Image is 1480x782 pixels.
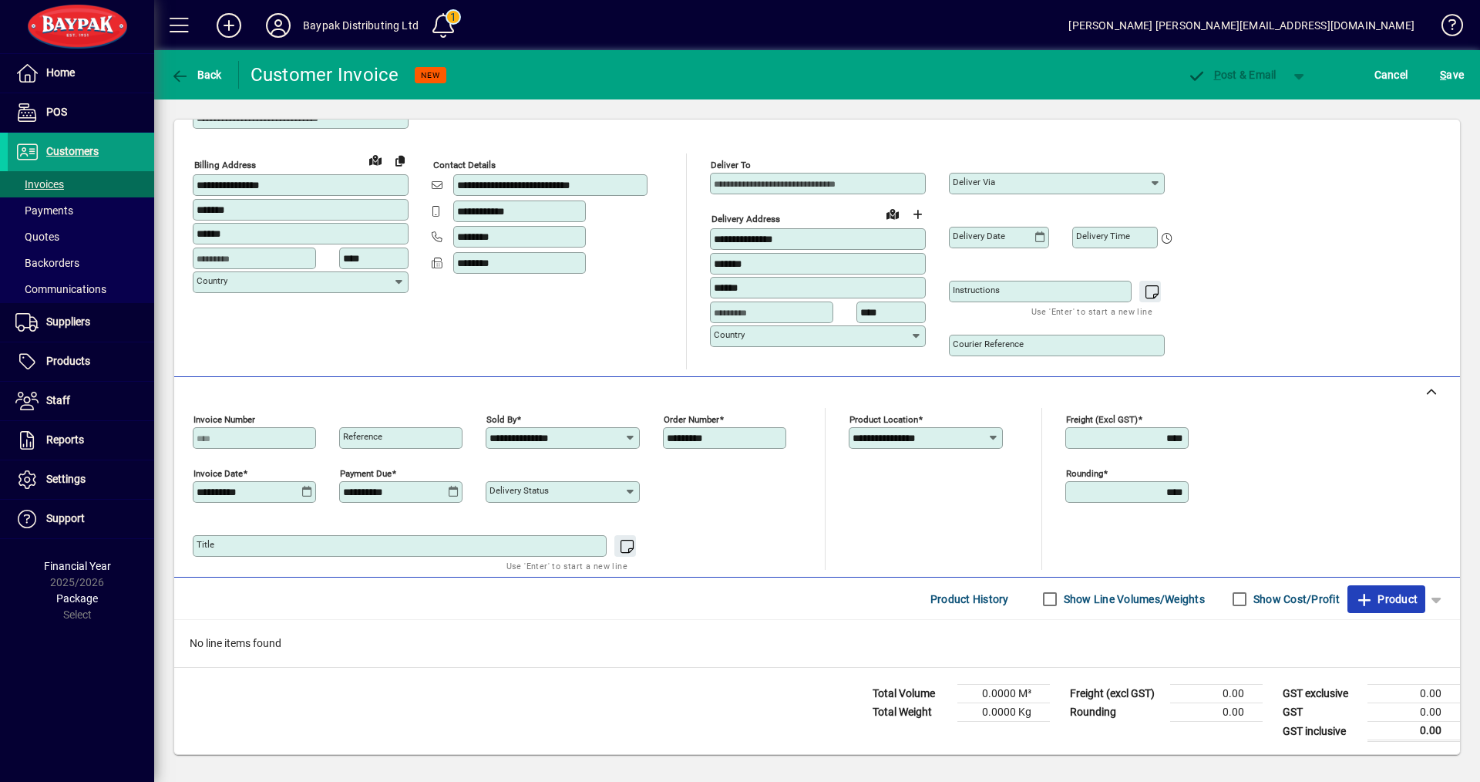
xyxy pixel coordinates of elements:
a: View on map [880,201,905,226]
mat-label: Delivery status [489,485,549,496]
span: Back [170,69,222,81]
span: P [1214,69,1221,81]
a: Payments [8,197,154,224]
a: Home [8,54,154,93]
mat-label: Invoice date [193,468,243,479]
mat-label: Freight (excl GST) [1066,414,1138,425]
mat-label: Courier Reference [953,339,1024,349]
button: Save [1436,61,1468,89]
a: Staff [8,382,154,420]
span: ave [1440,62,1464,87]
a: Invoices [8,171,154,197]
span: Staff [46,394,70,406]
button: Post & Email [1179,61,1284,89]
span: Invoices [15,178,64,190]
span: Settings [46,473,86,485]
a: Support [8,500,154,538]
button: Back [166,61,226,89]
span: Product History [930,587,1009,612]
td: Total Weight [865,703,957,722]
span: Home [46,66,75,79]
td: 0.00 [1367,685,1460,703]
span: Cancel [1374,62,1408,87]
mat-label: Order number [664,414,719,425]
mat-hint: Use 'Enter' to start a new line [506,557,627,575]
button: Product History [924,585,1015,613]
td: 0.0000 M³ [957,685,1050,703]
mat-label: Product location [849,414,918,425]
span: Product [1355,587,1418,612]
span: Financial Year [44,560,111,572]
a: Communications [8,276,154,302]
a: Products [8,342,154,381]
mat-label: Country [197,275,227,286]
span: Reports [46,433,84,446]
span: Customers [46,145,99,157]
a: View on map [363,147,388,172]
div: No line items found [174,620,1460,667]
div: Baypak Distributing Ltd [303,13,419,38]
span: Suppliers [46,315,90,328]
mat-label: Title [197,539,214,550]
a: Quotes [8,224,154,250]
span: S [1440,69,1446,81]
mat-label: Rounding [1066,468,1103,479]
mat-hint: Use 'Enter' to start a new line [1031,302,1152,320]
mat-label: Delivery time [1076,231,1130,241]
td: GST [1275,703,1367,722]
td: 0.0000 Kg [957,703,1050,722]
app-page-header-button: Back [154,61,239,89]
button: Copy to Delivery address [388,148,412,173]
span: Payments [15,204,73,217]
span: Package [56,592,98,605]
mat-label: Instructions [953,285,1000,295]
td: GST exclusive [1275,685,1367,703]
span: Support [46,512,85,524]
button: Choose address [905,202,930,227]
button: Cancel [1371,61,1412,89]
mat-label: Deliver To [711,160,751,170]
button: Product [1347,585,1425,613]
span: ost & Email [1187,69,1276,81]
td: Total Volume [865,685,957,703]
td: 0.00 [1367,722,1460,741]
mat-label: Reference [343,431,382,442]
mat-label: Invoice number [193,414,255,425]
mat-label: Payment due [340,468,392,479]
span: Products [46,355,90,367]
label: Show Line Volumes/Weights [1061,592,1205,607]
span: Backorders [15,257,79,269]
td: 0.00 [1170,685,1263,703]
div: Customer Invoice [251,62,399,87]
a: Knowledge Base [1430,3,1461,53]
div: [PERSON_NAME] [PERSON_NAME][EMAIL_ADDRESS][DOMAIN_NAME] [1068,13,1414,38]
a: Suppliers [8,303,154,342]
a: Reports [8,421,154,460]
td: 0.00 [1170,703,1263,722]
span: POS [46,106,67,118]
span: NEW [421,70,440,80]
td: GST inclusive [1275,722,1367,741]
span: Communications [15,283,106,295]
label: Show Cost/Profit [1250,592,1340,607]
td: Rounding [1062,703,1170,722]
a: Settings [8,460,154,499]
button: Profile [254,12,303,39]
button: Add [204,12,254,39]
mat-label: Deliver via [953,177,995,187]
mat-label: Delivery date [953,231,1005,241]
span: Quotes [15,231,59,243]
a: Backorders [8,250,154,276]
td: Freight (excl GST) [1062,685,1170,703]
mat-label: Sold by [486,414,516,425]
td: 0.00 [1367,703,1460,722]
a: POS [8,93,154,132]
mat-label: Country [714,329,745,340]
